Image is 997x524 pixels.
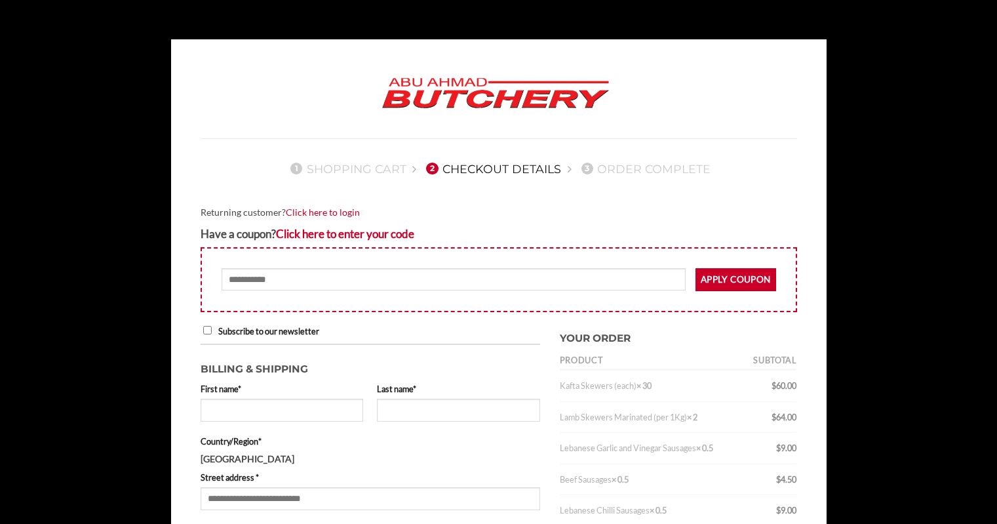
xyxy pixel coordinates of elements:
a: Enter your coupon code [276,227,414,241]
h3: Billing & Shipping [201,355,540,378]
label: Country/Region [201,435,540,448]
span: 1 [290,163,302,174]
div: Returning customer? [201,205,797,220]
label: Street address [201,471,540,484]
a: Click here to login [286,207,360,218]
h3: Your order [560,324,797,347]
button: Apply coupon [695,268,776,291]
nav: Checkout steps [201,151,797,186]
input: Subscribe to our newsletter [203,326,212,334]
a: 1Shopping Cart [286,162,406,176]
strong: [GEOGRAPHIC_DATA] [201,453,294,464]
img: Abu Ahmad Butchery [371,69,620,119]
div: Have a coupon? [201,225,797,243]
label: Last name [377,382,540,395]
label: First name [201,382,364,395]
a: 2Checkout details [422,162,561,176]
span: 2 [426,163,438,174]
span: Subscribe to our newsletter [218,326,319,336]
